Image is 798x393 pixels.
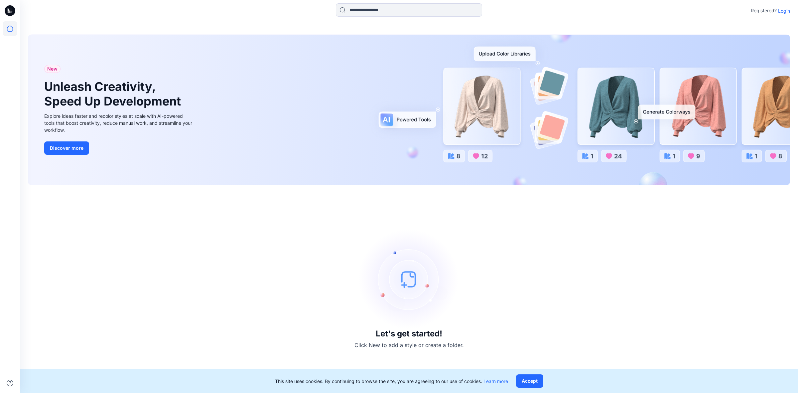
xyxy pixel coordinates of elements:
p: This site uses cookies. By continuing to browse the site, you are agreeing to our use of cookies. [275,378,508,385]
a: Discover more [44,141,194,155]
p: Registered? [751,7,777,15]
img: empty-state-image.svg [359,229,459,329]
h3: Let's get started! [376,329,442,338]
button: Discover more [44,141,89,155]
h1: Unleash Creativity, Speed Up Development [44,80,184,108]
p: Click New to add a style or create a folder. [354,341,464,349]
span: New [47,65,58,73]
a: Learn more [483,378,508,384]
button: Accept [516,374,543,388]
p: Login [778,7,790,14]
div: Explore ideas faster and recolor styles at scale with AI-powered tools that boost creativity, red... [44,112,194,133]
